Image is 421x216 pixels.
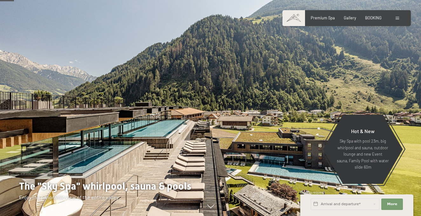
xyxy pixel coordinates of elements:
[344,15,356,20] a: Gallery
[323,114,403,184] a: Hot & New Sky Spa with pool 23m, big whirlpool and sauna, outdoor lounge and new Event sauna, Fam...
[335,138,390,170] p: Sky Spa with pool 23m, big whirlpool and sauna, outdoor lounge and new Event sauna, Family Pool w...
[381,199,403,210] button: More
[387,202,397,207] span: More
[311,15,335,20] a: Premium Spa
[300,191,324,194] span: Express request
[365,15,382,20] a: BOOKING
[351,128,375,134] span: Hot & New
